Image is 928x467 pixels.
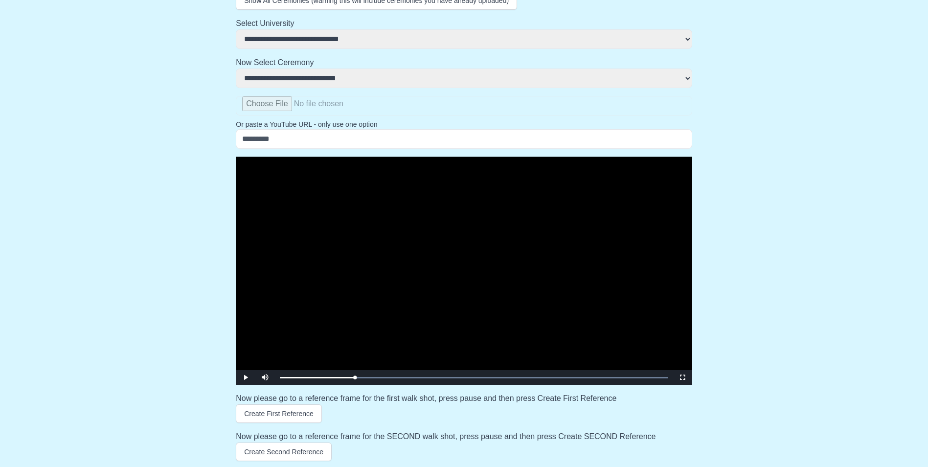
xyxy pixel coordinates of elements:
h2: Select University [236,18,692,29]
div: Video Player [236,157,692,385]
h3: Now please go to a reference frame for the first walk shot, press pause and then press Create Fir... [236,393,692,404]
p: Or paste a YouTube URL - only use one option [236,119,692,129]
h3: Now please go to a reference frame for the SECOND walk shot, press pause and then press Create SE... [236,431,692,443]
button: Create Second Reference [236,443,332,461]
button: Mute [255,370,275,385]
button: Fullscreen [673,370,692,385]
div: Progress Bar [280,377,668,378]
h2: Now Select Ceremony [236,57,692,69]
button: Play [236,370,255,385]
button: Create First Reference [236,404,322,423]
